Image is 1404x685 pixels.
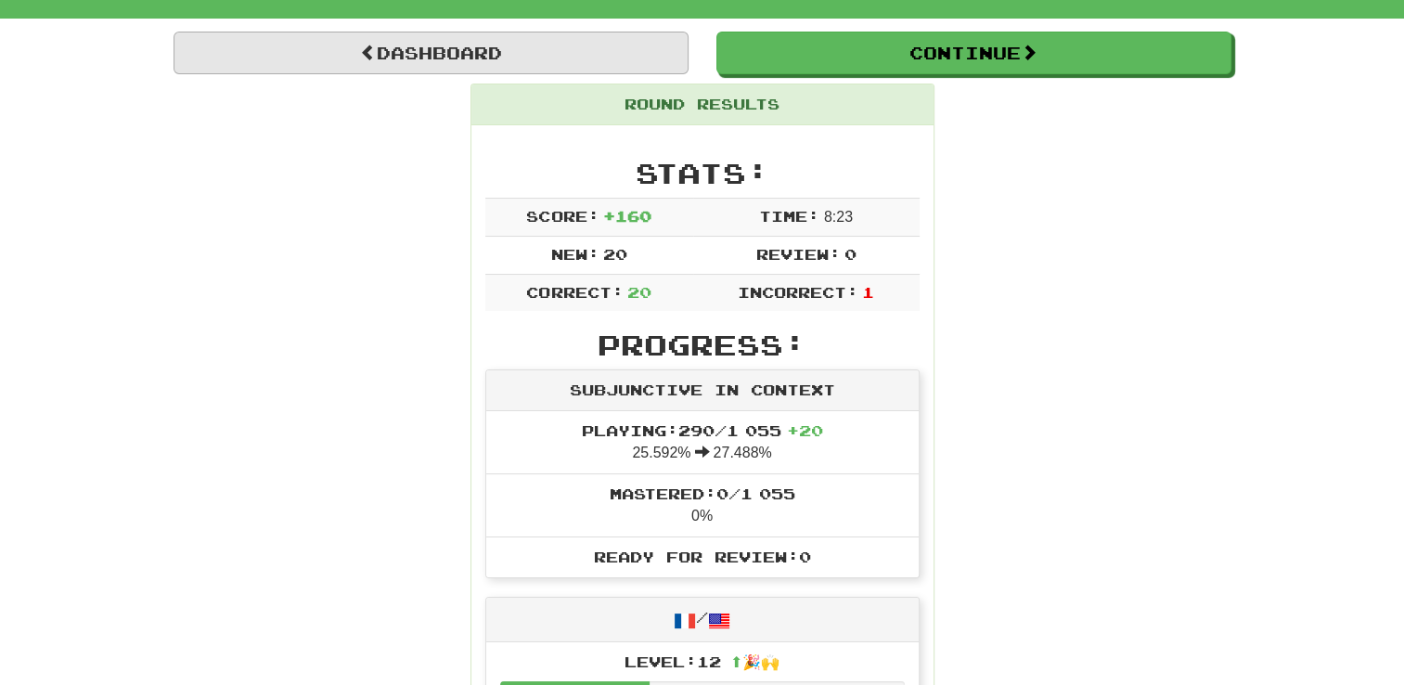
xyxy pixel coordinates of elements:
div: Round Results [471,84,934,125]
li: 25.592% 27.488% [486,411,919,474]
span: Playing: 290 / 1 055 [582,421,823,439]
span: 20 [603,245,627,263]
span: Time: [759,207,819,225]
span: + 20 [787,421,823,439]
span: 20 [627,283,651,301]
span: 8 : 23 [824,209,853,225]
span: 0 [844,245,857,263]
span: Correct: [526,283,623,301]
a: Dashboard [174,32,689,74]
span: Incorrect: [738,283,858,301]
span: Mastered: 0 / 1 055 [610,485,795,502]
span: 1 [862,283,874,301]
button: Continue [716,32,1231,74]
h2: Progress: [485,330,920,360]
span: ⬆🎉🙌 [721,653,779,670]
span: Score: [526,207,599,225]
span: Ready for Review: 0 [594,548,811,565]
div: / [486,598,919,641]
h2: Stats: [485,158,920,188]
span: + 160 [603,207,651,225]
div: Subjunctive in Context [486,370,919,411]
li: 0% [486,473,919,537]
span: Level: 12 [625,653,779,670]
span: New: [550,245,599,263]
span: Review: [755,245,840,263]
